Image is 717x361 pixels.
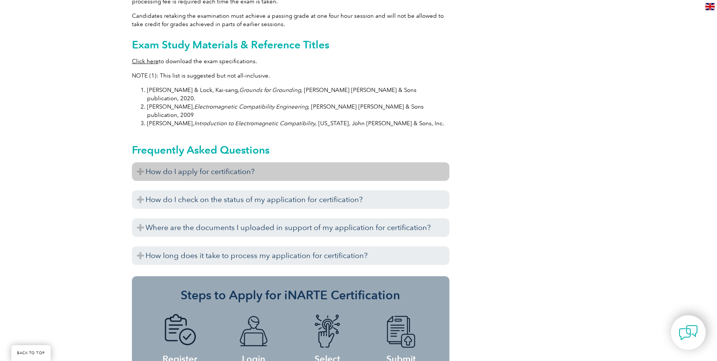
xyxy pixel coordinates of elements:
[307,314,348,349] img: icon-blue-finger-button.png
[132,246,449,265] h3: How long does it take to process my application for certification?
[132,218,449,237] h3: Where are the documents I uploaded in support of my application for certification?
[143,288,438,303] h3: Steps to Apply for iNARTE Certification
[132,58,159,65] a: Click here
[380,314,422,349] img: icon-blue-doc-arrow.png
[11,345,51,361] a: BACK TO TOP
[147,86,449,103] li: [PERSON_NAME] & Lock, Kai-sang, , [PERSON_NAME] [PERSON_NAME] & Sons publication, 2020.
[147,103,449,119] li: [PERSON_NAME], , [PERSON_NAME] [PERSON_NAME] & Sons publication, 2009
[194,120,315,127] em: Introduction to Electromagnetic Compatibility
[159,314,201,349] img: icon-blue-doc-tick.png
[132,39,449,51] h2: Exam Study Materials & Reference Titles
[705,3,715,10] img: en
[147,119,449,128] li: [PERSON_NAME], , [US_STATE], John [PERSON_NAME] & Sons, Inc.
[233,314,274,349] img: icon-blue-laptop-male.png
[132,162,449,181] h3: How do I apply for certification?
[132,72,449,80] p: NOTE (1): This list is suggested but not all-inclusive.
[679,323,698,342] img: contact-chat.png
[239,87,301,93] em: Grounds for Grounding
[132,12,449,28] p: Candidates retaking the examination must achieve a passing grade at one four hour session and wil...
[132,57,449,65] p: to download the exam specifications.
[132,144,449,156] h2: Frequently Asked Questions
[194,103,308,110] em: Electromagnetic Compatibility Engineering
[132,190,449,209] h3: How do I check on the status of my application for certification?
